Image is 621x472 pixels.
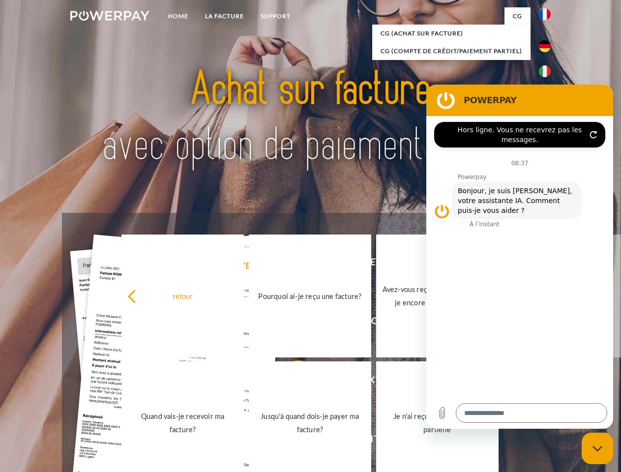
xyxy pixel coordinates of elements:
[376,235,499,357] a: Avez-vous reçu mes paiements, ai-je encore un solde ouvert?
[197,7,252,25] a: LA FACTURE
[372,25,531,42] a: CG (achat sur facture)
[539,40,551,52] img: de
[127,289,238,302] div: retour
[255,410,365,436] div: Jusqu'à quand dois-je payer ma facture?
[252,7,299,25] a: Support
[539,65,551,77] img: it
[582,433,613,464] iframe: Bouton de lancement de la fenêtre de messagerie, conversation en cours
[382,283,493,309] div: Avez-vous reçu mes paiements, ai-je encore un solde ouvert?
[426,85,613,429] iframe: Fenêtre de messagerie
[94,47,527,188] img: title-powerpay_fr.svg
[372,42,531,60] a: CG (Compte de crédit/paiement partiel)
[255,289,365,302] div: Pourquoi ai-je reçu une facture?
[127,410,238,436] div: Quand vais-je recevoir ma facture?
[539,8,551,20] img: fr
[160,7,197,25] a: Home
[504,7,531,25] a: CG
[70,11,149,21] img: logo-powerpay-white.svg
[382,410,493,436] div: Je n'ai reçu qu'une livraison partielle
